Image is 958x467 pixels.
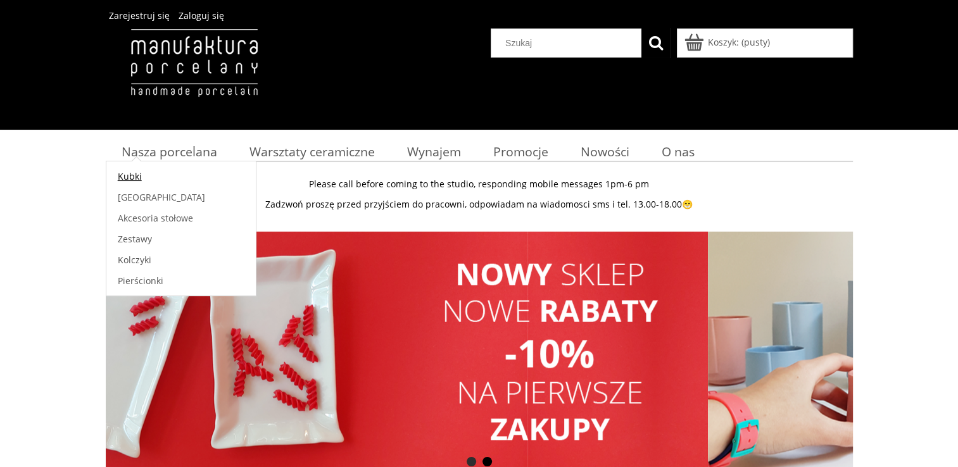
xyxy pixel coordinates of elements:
a: Produkty w koszyku 0. Przejdź do koszyka [686,36,770,48]
button: Szukaj [641,28,671,58]
p: Zadzwoń proszę przed przyjściem do pracowni, odpowiadam na wiadomosci sms i tel. 13.00-18.00😁 [106,199,853,210]
a: Promocje [477,139,564,164]
span: Nasza porcelana [122,143,217,160]
p: Please call before coming to the studio, responding mobile messages 1pm-6 pm [106,178,853,190]
a: Nowości [564,139,645,164]
span: Nowości [581,143,629,160]
span: Wynajem [407,143,461,160]
a: Nasza porcelana [106,139,234,164]
a: Warsztaty ceramiczne [233,139,391,164]
a: Wynajem [391,139,477,164]
b: (pusty) [741,36,770,48]
a: Zaloguj się [179,9,224,22]
a: Zarejestruj się [109,9,170,22]
span: Warsztaty ceramiczne [249,143,375,160]
img: Manufaktura Porcelany [106,28,282,123]
span: Koszyk: [708,36,739,48]
a: O nas [645,139,710,164]
input: Szukaj w sklepie [496,29,641,57]
span: O nas [662,143,695,160]
span: Promocje [493,143,548,160]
